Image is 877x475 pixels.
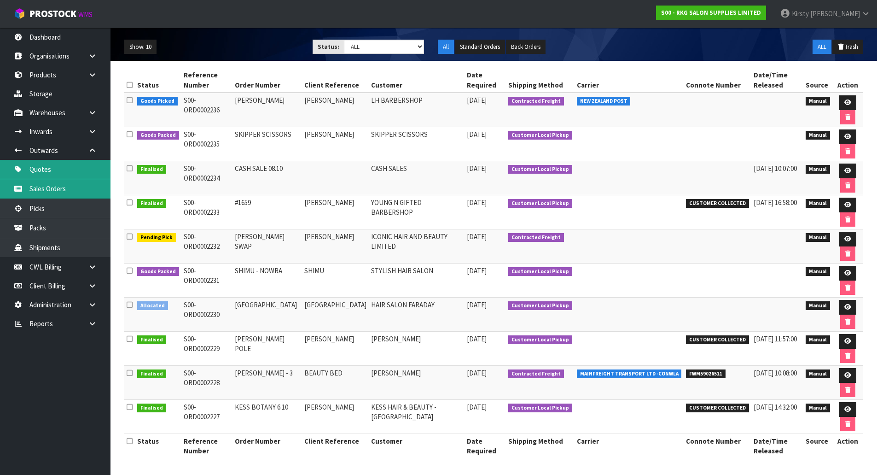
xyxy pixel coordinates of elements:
[508,404,572,413] span: Customer Local Pickup
[369,229,465,264] td: ICONIC HAIR AND BEAUTY LIMITED
[810,9,860,18] span: [PERSON_NAME]
[754,403,797,411] span: [DATE] 14:32:00
[438,40,454,54] button: All
[369,366,465,400] td: [PERSON_NAME]
[806,404,830,413] span: Manual
[302,264,369,298] td: SHIMU
[806,97,830,106] span: Manual
[577,97,631,106] span: NEW ZEALAND POST
[302,400,369,434] td: [PERSON_NAME]
[369,332,465,366] td: [PERSON_NAME]
[806,199,830,208] span: Manual
[806,267,830,276] span: Manual
[302,195,369,229] td: [PERSON_NAME]
[78,10,93,19] small: WMS
[806,131,830,140] span: Manual
[232,93,302,127] td: [PERSON_NAME]
[232,400,302,434] td: KESS BOTANY 6.10
[181,400,233,434] td: S00-ORD0002227
[803,68,832,93] th: Source
[792,9,809,18] span: Kirsty
[232,366,302,400] td: [PERSON_NAME] - 3
[369,264,465,298] td: STYLISH HAIR SALON
[181,229,233,264] td: S00-ORD0002232
[467,130,487,139] span: [DATE]
[29,8,76,20] span: ProStock
[467,369,487,377] span: [DATE]
[181,161,233,195] td: S00-ORD0002234
[467,96,487,105] span: [DATE]
[137,131,179,140] span: Goods Packed
[754,334,797,343] span: [DATE] 11:57:00
[369,434,465,458] th: Customer
[369,93,465,127] td: LH BARBERSHOP
[181,93,233,127] td: S00-ORD0002236
[751,68,803,93] th: Date/Time Released
[137,199,166,208] span: Finalised
[508,301,572,311] span: Customer Local Pickup
[467,232,487,241] span: [DATE]
[302,68,369,93] th: Client Reference
[137,369,166,379] span: Finalised
[754,369,797,377] span: [DATE] 10:08:00
[318,43,339,51] strong: Status:
[508,131,572,140] span: Customer Local Pickup
[506,434,575,458] th: Shipping Method
[751,434,803,458] th: Date/Time Released
[232,195,302,229] td: #1659
[181,127,233,161] td: S00-ORD0002235
[232,434,302,458] th: Order Number
[467,403,487,411] span: [DATE]
[232,298,302,332] td: [GEOGRAPHIC_DATA]
[181,298,233,332] td: S00-ORD0002230
[369,298,465,332] td: HAIR SALON FARADAY
[506,68,575,93] th: Shipping Method
[575,434,684,458] th: Carrier
[137,165,166,174] span: Finalised
[137,301,168,311] span: Allocated
[232,68,302,93] th: Order Number
[137,404,166,413] span: Finalised
[369,400,465,434] td: KESS HAIR & BEAUTY - [GEOGRAPHIC_DATA]
[302,366,369,400] td: BEAUTY BED
[508,97,564,106] span: Contracted Freight
[508,233,564,242] span: Contracted Freight
[832,40,863,54] button: Trash
[369,127,465,161] td: SKIPPER SCISSORS
[181,68,233,93] th: Reference Number
[467,198,487,207] span: [DATE]
[369,195,465,229] td: YOUNG N GIFTED BARBERSHOP
[181,366,233,400] td: S00-ORD0002228
[302,298,369,332] td: [GEOGRAPHIC_DATA]
[661,9,761,17] strong: S00 - RKG SALON SUPPLIES LIMITED
[806,301,830,311] span: Manual
[302,127,369,161] td: [PERSON_NAME]
[455,40,505,54] button: Standard Orders
[124,40,157,54] button: Show: 10
[467,164,487,173] span: [DATE]
[181,264,233,298] td: S00-ORD0002231
[135,68,181,93] th: Status
[137,97,178,106] span: Goods Picked
[302,93,369,127] td: [PERSON_NAME]
[369,161,465,195] td: CASH SALES
[508,369,564,379] span: Contracted Freight
[465,434,506,458] th: Date Required
[754,164,797,173] span: [DATE] 10:07:00
[686,404,749,413] span: CUSTOMER COLLECTED
[302,332,369,366] td: [PERSON_NAME]
[832,68,863,93] th: Action
[813,40,831,54] button: ALL
[508,199,572,208] span: Customer Local Pickup
[302,229,369,264] td: [PERSON_NAME]
[232,161,302,195] td: CASH SALE 08.10
[14,8,25,19] img: cube-alt.png
[508,335,572,345] span: Customer Local Pickup
[803,434,832,458] th: Source
[181,434,233,458] th: Reference Number
[181,195,233,229] td: S00-ORD0002233
[232,264,302,298] td: SHIMU - NOWRA
[467,334,487,343] span: [DATE]
[506,40,546,54] button: Back Orders
[806,369,830,379] span: Manual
